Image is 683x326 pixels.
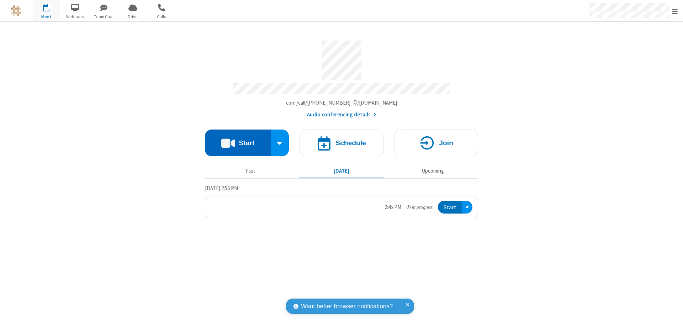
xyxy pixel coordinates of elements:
[390,164,476,178] button: Upcoming
[11,5,21,16] img: QA Selenium DO NOT DELETE OR CHANGE
[205,185,238,191] span: [DATE] 2:56 PM
[438,201,462,214] button: Start
[307,111,376,119] button: Audio conferencing details
[286,99,397,107] button: Copy my meeting room linkCopy my meeting room link
[120,14,146,20] span: Drive
[239,140,254,146] h4: Start
[301,302,393,311] span: Want better browser notifications?
[205,35,478,119] section: Account details
[385,203,401,211] div: 2:45 PM
[205,184,478,220] section: Today's Meetings
[299,164,385,178] button: [DATE]
[462,201,472,214] div: Open menu
[208,164,293,178] button: Past
[407,204,433,211] em: in progress
[271,130,289,156] div: Start conference options
[300,130,383,156] button: Schedule
[394,130,478,156] button: Join
[286,99,397,106] span: Copy my meeting room link
[33,14,60,20] span: Meet
[205,130,271,156] button: Start
[665,307,678,321] iframe: Chat
[335,140,366,146] h4: Schedule
[62,14,89,20] span: Webinars
[48,4,53,9] div: 1
[148,14,175,20] span: Calls
[439,140,453,146] h4: Join
[91,14,117,20] span: Team Chat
